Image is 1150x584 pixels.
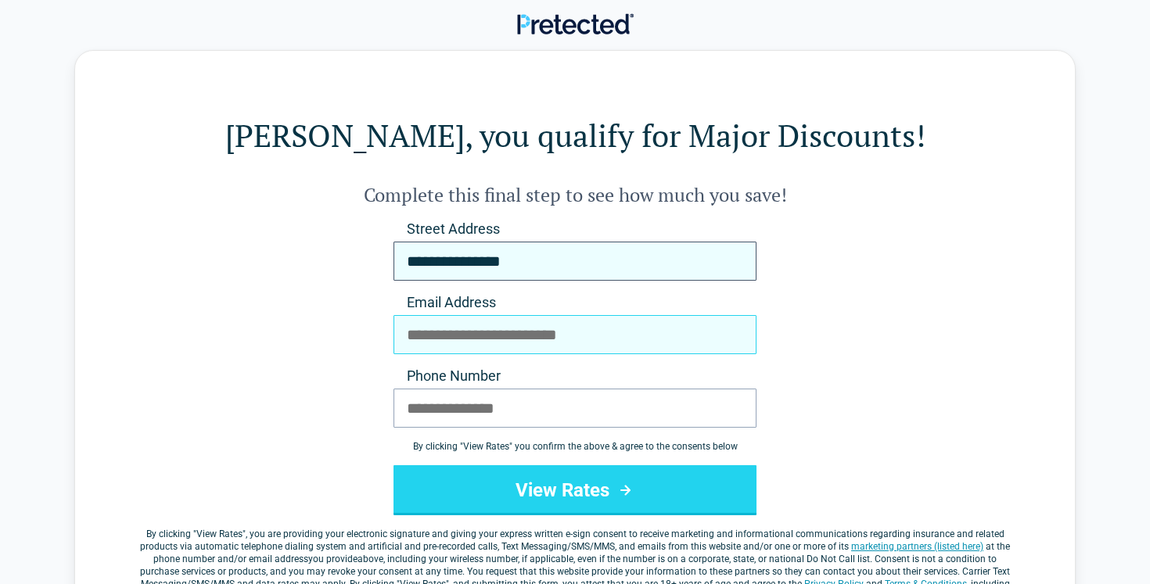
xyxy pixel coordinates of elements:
div: By clicking " View Rates " you confirm the above & agree to the consents below [394,440,756,453]
button: View Rates [394,465,756,515]
label: Phone Number [394,367,756,385]
span: View Rates [196,528,243,539]
h1: [PERSON_NAME], you qualify for Major Discounts! [138,113,1012,157]
label: Street Address [394,220,756,238]
label: Email Address [394,293,756,312]
h2: Complete this final step to see how much you save! [138,182,1012,207]
a: marketing partners (listed here) [851,541,983,552]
